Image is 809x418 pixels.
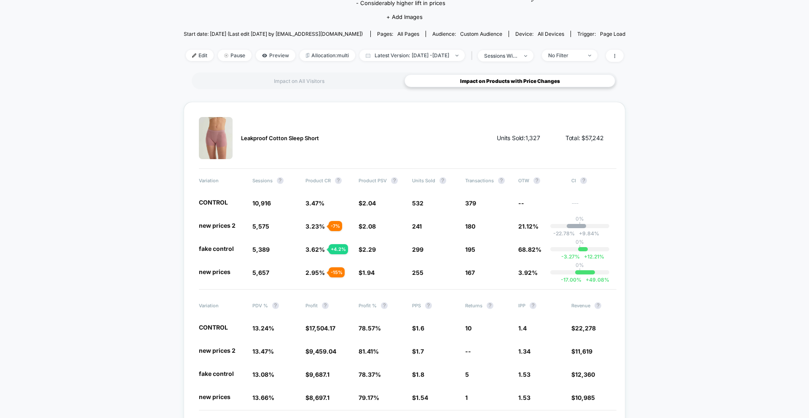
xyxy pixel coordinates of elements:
span: Variation [199,302,244,309]
span: new prices [199,268,230,275]
span: 79.17% [359,394,379,401]
img: end [524,55,527,57]
span: Variation [199,177,244,184]
span: 1 [465,394,468,401]
span: Returns [465,302,510,309]
span: all devices [538,31,564,37]
span: Allocation: multi [300,50,355,61]
img: calendar [366,53,370,58]
span: $10,985 [571,394,595,401]
span: -- [518,200,524,207]
button: ? [272,302,279,309]
p: 0% [576,216,584,222]
span: 3.92% [518,269,538,276]
span: 3.47% [305,200,324,207]
span: Custom Audience [460,31,502,37]
span: 78.37% [359,371,381,378]
button: ? [498,177,505,184]
span: $1.94 [359,269,375,276]
div: Impact on Products with Price Changes [404,75,615,87]
span: 195 [465,246,475,253]
span: 13.66% [252,394,274,401]
button: ? [425,302,432,309]
span: 2.95% [305,269,325,276]
div: Impact on All Visitors [194,75,404,87]
span: -3.27 % [561,253,580,260]
span: Pause [218,50,252,61]
span: CONTROL [199,324,228,331]
button: ? [580,177,587,184]
span: Units Sold: 1,327 [497,134,540,142]
span: $9,459.04 [305,348,336,355]
span: OTW [518,177,563,184]
span: IPP [518,302,563,309]
img: Leakproof Cotton Sleep Short [199,117,233,159]
span: 10 [465,325,471,332]
span: 1.53 [518,371,530,378]
span: + [579,230,582,237]
span: $11,619 [571,348,592,355]
span: 5,575 [252,223,269,230]
button: ? [533,177,540,184]
span: Transactions [465,177,510,184]
div: sessions with impression [484,53,518,59]
button: ? [530,302,536,309]
span: Preview [256,50,295,61]
p: 0% [576,262,584,268]
span: $9,687.1 [305,371,329,378]
img: edit [192,53,196,58]
img: rebalance [306,53,309,58]
span: 9.84 % [575,230,599,237]
span: 1.34 [518,348,530,355]
div: Audience: [432,31,502,37]
div: Trigger: [577,31,625,37]
span: Latest Version: [DATE] - [DATE] [359,50,465,61]
button: ? [487,302,493,309]
span: 1.4 [518,325,527,332]
span: 68.82% [518,246,541,253]
span: -- [465,348,471,355]
span: $1.7 [412,348,424,355]
span: $2.08 [359,223,376,230]
div: - 15 % [329,267,345,277]
button: ? [381,302,388,309]
span: + [586,277,589,283]
span: Page Load [600,31,625,37]
span: Profit [305,302,350,309]
span: 241 [412,223,422,230]
span: 49.08 % [581,277,609,283]
span: $8,697.1 [305,394,329,401]
span: Device: [509,31,571,37]
span: 3.62% [305,246,325,253]
span: Product CR [305,177,350,184]
span: Revenue [571,302,616,309]
span: new prices 2 [199,222,236,229]
span: PDV % [252,302,297,309]
span: 180 [465,223,475,230]
span: fake control [199,370,234,377]
span: -17.00 % [561,277,581,283]
span: -22.78 % [553,230,575,237]
button: ? [335,177,342,184]
span: 5,657 [252,269,269,276]
span: 255 [412,269,423,276]
span: Profit % [359,302,403,309]
span: CI [571,177,616,184]
span: + [584,253,587,260]
span: --- [571,201,616,207]
span: Leakproof Cotton Sleep Short [241,135,319,141]
span: $17,504.17 [305,325,335,332]
span: 532 [412,200,423,207]
span: $2.29 [359,246,376,253]
span: $1.8 [412,371,424,378]
button: ? [277,177,284,184]
p: | [579,222,581,228]
span: Start date: [DATE] (Last edit [DATE] by [EMAIL_ADDRESS][DOMAIN_NAME]) [184,31,363,37]
span: $1.6 [412,325,424,332]
span: Edit [186,50,214,61]
span: new prices [199,393,230,400]
button: ? [439,177,446,184]
span: $1.54 [412,394,428,401]
div: No Filter [548,52,582,59]
span: all pages [397,31,419,37]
